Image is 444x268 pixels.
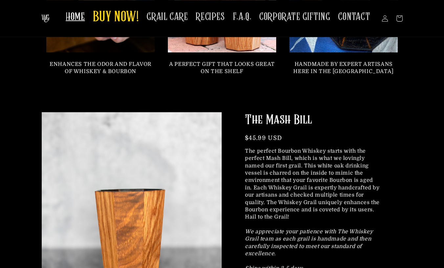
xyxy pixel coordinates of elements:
[41,14,50,22] img: The Whiskey Grail
[259,10,330,23] span: CORPORATE GIFTING
[66,10,85,23] span: HOME
[196,10,225,23] span: RECIPES
[334,7,374,27] a: CONTACT
[89,5,143,30] a: BUY NOW!
[289,61,398,75] p: HANDMADE BY EXPERT ARTISANS HERE IN THE [GEOGRAPHIC_DATA]
[245,112,380,129] h2: The Mash Bill
[46,61,155,75] p: ENHANCES THE ODOR AND FLAVOR OF WHISKEY & BOURBON
[93,9,139,27] span: BUY NOW!
[146,10,188,23] span: GRAIL CARE
[168,61,276,75] p: A PERFECT GIFT THAT LOOKS GREAT ON THE SHELF
[62,7,89,27] a: HOME
[245,135,282,141] span: $45.99 USD
[192,7,229,27] a: RECIPES
[233,10,251,23] span: F.A.Q.
[143,7,192,27] a: GRAIL CARE
[255,7,334,27] a: CORPORATE GIFTING
[229,7,255,27] a: F.A.Q.
[338,10,370,23] span: CONTACT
